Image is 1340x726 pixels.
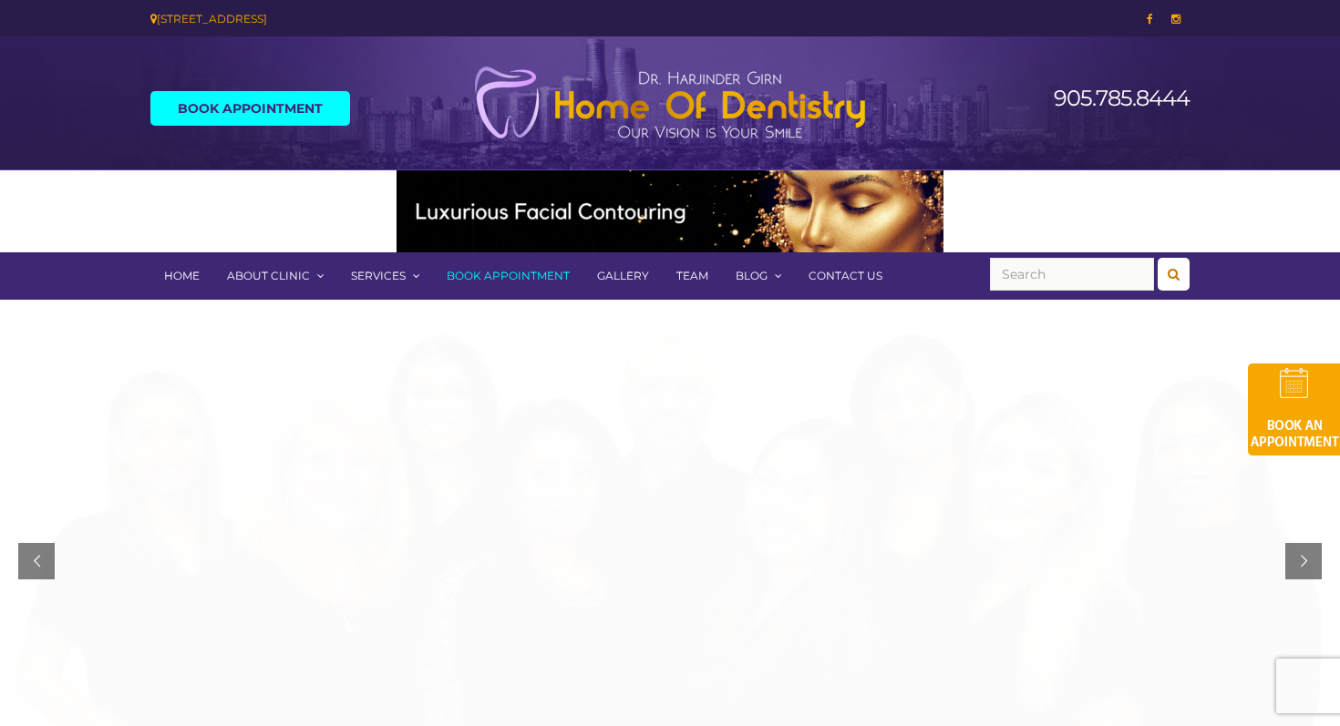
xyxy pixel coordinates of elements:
div: Come Meet The Home of Dentistry Team! [296,710,1043,725]
img: book-an-appointment-hod-gld.png [1248,363,1340,455]
a: Book Appointment [150,91,350,126]
a: Gallery [583,252,663,300]
a: Contact Us [795,252,896,300]
input: Search [990,258,1154,291]
a: Home [150,252,213,300]
img: Medspa-Banner-Virtual-Consultation-2-1.gif [397,170,943,252]
a: 905.785.8444 [1054,85,1190,111]
div: [STREET_ADDRESS] [150,9,656,28]
a: Team [663,252,722,300]
a: About Clinic [213,252,337,300]
img: Home of Dentistry [465,66,875,140]
a: Services [337,252,433,300]
a: Book Appointment [433,252,583,300]
a: Blog [722,252,795,300]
